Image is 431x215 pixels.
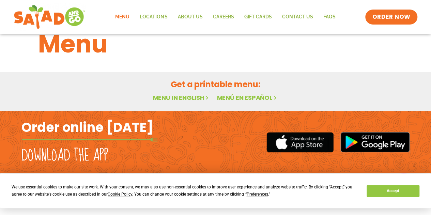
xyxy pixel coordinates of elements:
[108,192,132,197] span: Cookie Policy
[21,119,153,136] h2: Order online [DATE]
[372,13,410,21] span: ORDER NOW
[217,93,278,102] a: Menú en español
[239,9,277,25] a: GIFT CARDS
[110,9,135,25] a: Menu
[246,192,268,197] span: Preferences
[277,9,318,25] a: Contact Us
[21,138,158,141] img: fork
[153,93,210,102] a: Menu in English
[266,131,334,153] img: appstore
[38,26,393,62] h1: Menu
[110,9,340,25] nav: Menu
[12,184,358,198] div: We use essential cookies to make our site work. With your consent, we may also use non-essential ...
[135,9,172,25] a: Locations
[14,3,86,31] img: new-SAG-logo-768×292
[365,10,417,25] a: ORDER NOW
[318,9,340,25] a: FAQs
[172,9,207,25] a: About Us
[207,9,239,25] a: Careers
[340,132,410,152] img: google_play
[367,185,419,197] button: Accept
[38,78,393,90] h2: Get a printable menu:
[21,146,108,165] h2: Download the app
